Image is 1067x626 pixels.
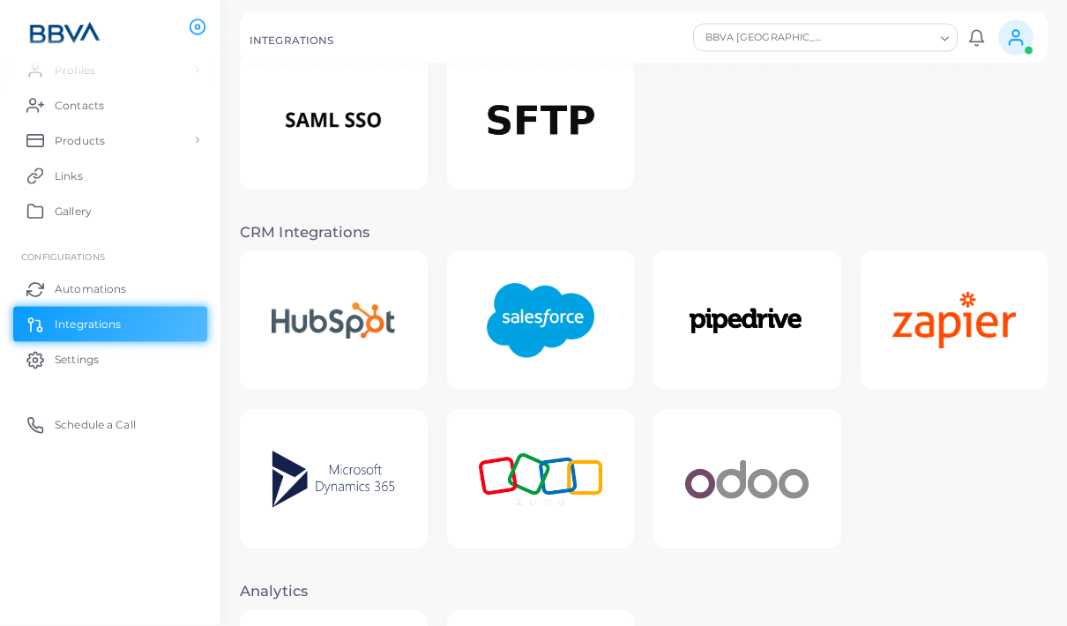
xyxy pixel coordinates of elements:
img: SAML [255,87,414,153]
a: Profiles [13,52,207,87]
img: Microsoft Dynamics [255,430,414,529]
a: Settings [13,342,207,377]
span: Products [55,133,105,149]
img: SFTP [461,75,620,166]
span: Automations [55,281,126,297]
span: Contacts [55,98,104,114]
span: Settings [55,352,99,368]
a: Contacts [13,87,207,123]
span: BBVA [GEOGRAPHIC_DATA] [703,29,831,47]
img: logo [16,17,114,49]
a: Links [13,158,207,193]
span: Integrations [55,317,121,332]
span: Gallery [55,204,92,220]
a: Schedule a Call [13,407,207,443]
img: Zoho [461,436,620,524]
img: Hubspot [255,286,414,356]
img: Salesforce [469,266,611,376]
a: Automations [13,272,207,307]
span: Links [55,168,83,184]
span: Schedule a Call [55,417,136,433]
img: Odoo [668,435,827,525]
a: Products [13,123,207,158]
a: Integrations [13,307,207,342]
h3: Analytics [240,584,1048,601]
div: Search for option [693,24,958,52]
img: Zapier [875,276,1033,368]
h3: CRM Integrations [240,225,1048,242]
img: Pipedrive [668,287,827,355]
a: Gallery [13,193,207,228]
span: Profiles [55,63,95,78]
h5: INTEGRATIONS [250,34,333,47]
span: Configurations [21,251,105,262]
input: Search for option [832,28,934,48]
